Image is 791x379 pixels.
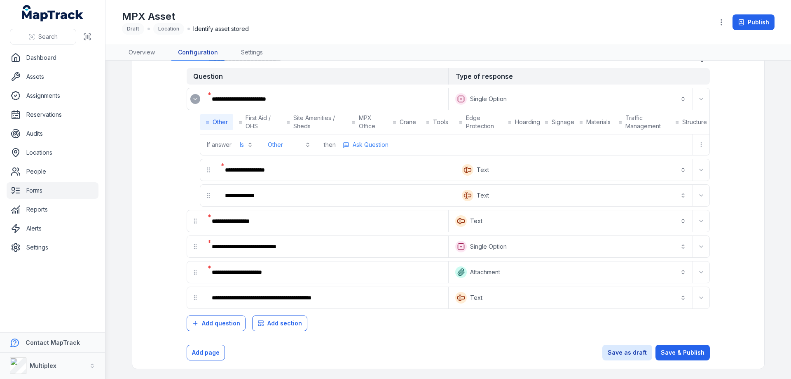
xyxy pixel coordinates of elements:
[205,238,447,256] div: :r30l:-form-item-label
[187,290,204,306] div: drag
[187,91,204,107] div: :r2rh:-form-item-label
[352,118,356,126] strong: =
[552,118,574,126] span: Signage
[505,114,542,130] button: =Hoarding
[454,110,505,134] button: =Edge Protection
[205,212,447,230] div: :r30f:-form-item-label
[187,264,204,280] div: drag
[450,212,691,230] button: Text
[625,114,668,130] span: Traffic Management
[459,118,463,126] strong: =
[450,90,691,108] button: Single Option
[450,238,691,256] button: Single Option
[190,94,200,104] button: Expand
[193,25,249,33] span: Identify asset stored
[202,319,240,327] span: Add question
[205,289,447,307] div: :r311:-form-item-label
[732,14,775,30] button: Publish
[346,110,388,134] button: =MPX Office
[695,240,708,253] button: Expand
[682,118,707,126] span: Structure
[450,289,691,307] button: Text
[7,182,98,199] a: Forms
[324,141,336,149] span: then
[695,163,708,177] button: Expand
[246,114,276,130] span: First Aid / OHS
[695,266,708,279] button: Expand
[457,186,691,205] button: Text
[122,45,161,61] a: Overview
[508,118,512,126] strong: =
[122,10,249,23] h1: MPX Asset
[673,114,709,130] button: =Structure
[426,118,430,126] strong: =
[545,118,548,126] strong: =
[218,161,453,179] div: :r303:-form-item-label
[263,137,316,152] button: Other
[7,144,98,161] a: Locations
[192,218,199,224] svg: drag
[281,110,346,134] button: =Site Amenities / Sheds
[400,118,416,126] span: Crane
[339,139,392,151] button: more-detail
[613,110,673,134] button: =Traffic Management
[586,118,611,126] span: Materials
[286,118,290,126] strong: =
[695,189,708,202] button: Expand
[7,87,98,104] a: Assignments
[192,294,199,301] svg: drag
[187,315,246,331] button: Add question
[239,118,242,126] strong: =
[233,110,281,134] button: =First Aid / OHS
[187,68,448,85] strong: Question
[7,125,98,142] a: Audits
[234,45,269,61] a: Settings
[122,23,144,35] div: Draft
[187,345,225,360] button: Add page
[602,345,652,360] button: Save as draft
[192,269,199,275] svg: drag
[353,141,388,149] span: Ask Question
[359,114,382,130] span: MPX Office
[293,114,341,130] span: Site Amenities / Sheds
[206,118,209,126] strong: =
[205,263,447,281] div: :r30r:-form-item-label
[695,214,708,228] button: Expand
[7,220,98,237] a: Alerts
[7,106,98,123] a: Reservations
[695,138,708,151] button: more-detail
[22,5,84,21] a: MapTrack
[200,162,217,178] div: drag
[187,213,204,229] div: drag
[252,315,307,331] button: Add section
[695,92,708,106] button: Expand
[205,90,447,108] div: :r2ri:-form-item-label
[200,187,217,204] div: drag
[235,137,258,152] button: Is
[187,238,204,255] div: drag
[577,114,613,130] button: =Materials
[200,114,233,130] button: =Other
[542,114,577,130] button: =Signage
[450,263,691,281] button: Attachment
[579,118,583,126] strong: =
[421,114,454,130] button: =Tools
[171,45,225,61] a: Configuration
[153,23,184,35] div: Location
[10,29,76,45] button: Search
[7,49,98,66] a: Dashboard
[695,291,708,304] button: Expand
[457,161,691,179] button: Text
[26,339,80,346] strong: Contact MapTrack
[618,118,622,126] strong: =
[213,118,228,126] span: Other
[675,118,679,126] strong: =
[30,362,56,369] strong: Multiplex
[205,167,212,173] svg: drag
[38,33,58,41] span: Search
[7,68,98,85] a: Assets
[433,118,448,126] span: Tools
[192,243,199,250] svg: drag
[7,163,98,180] a: People
[267,319,302,327] span: Add section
